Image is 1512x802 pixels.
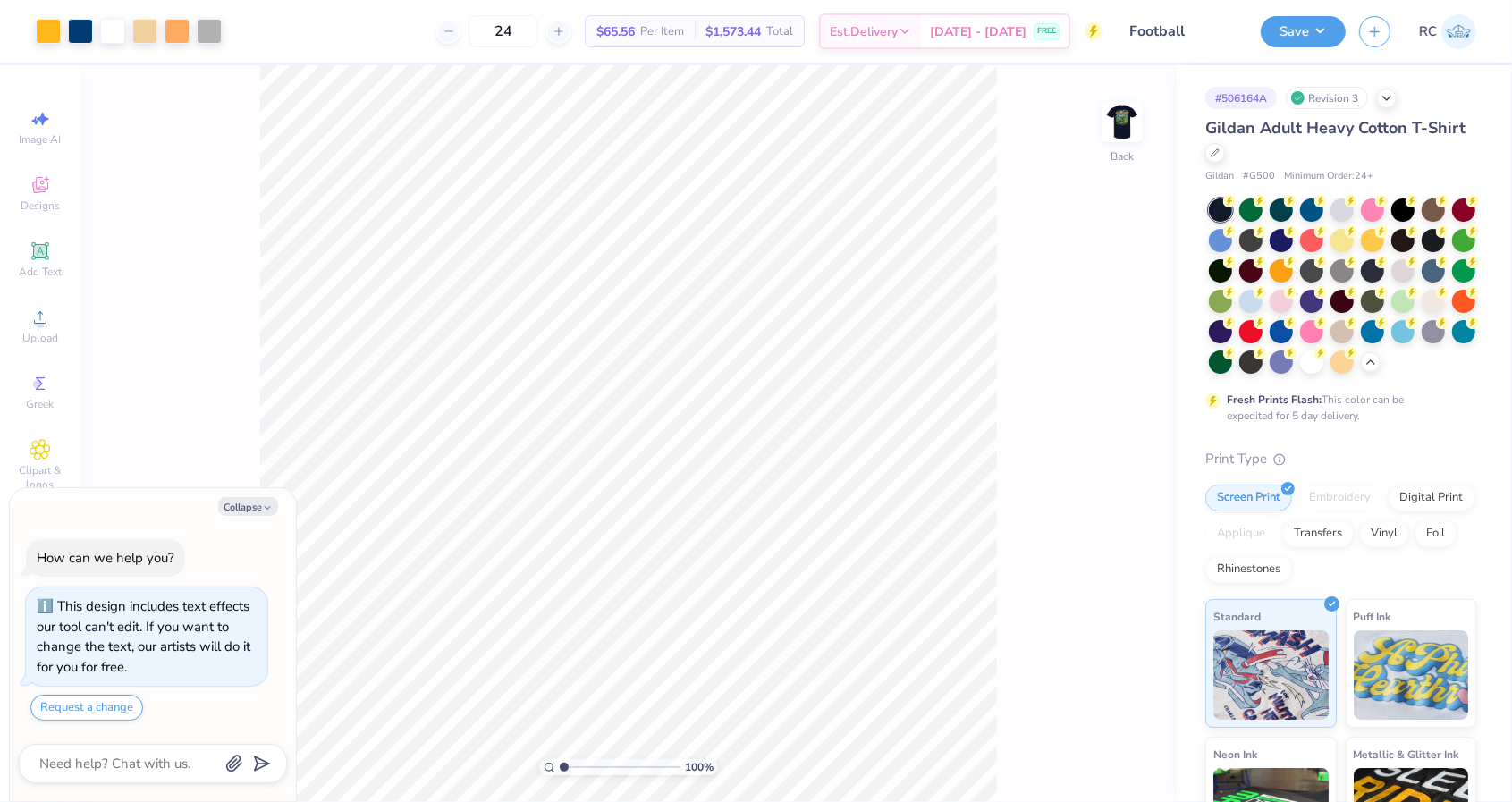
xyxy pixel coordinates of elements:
[37,549,174,567] div: How can we help you?
[1037,25,1056,38] span: FREE
[1354,630,1469,720] img: Puff Ink
[705,22,761,41] span: $1,573.44
[27,397,55,411] span: Greek
[1243,169,1275,184] span: # G500
[1354,607,1391,626] span: Puff Ink
[1354,745,1459,764] span: Metallic & Glitter Ink
[9,463,72,492] span: Clipart & logos
[640,22,684,41] span: Per Item
[1261,16,1346,47] button: Save
[218,497,278,516] button: Collapse
[1205,449,1476,469] div: Print Type
[930,22,1026,41] span: [DATE] - [DATE]
[19,265,62,279] span: Add Text
[30,695,143,721] button: Request a change
[766,22,793,41] span: Total
[1213,630,1329,720] img: Standard
[1111,148,1134,165] div: Back
[596,22,635,41] span: $65.56
[1441,14,1476,49] img: Rylee Cheney
[1205,520,1277,547] div: Applique
[37,597,250,676] div: This design includes text effects our tool can't edit. If you want to change the text, our artist...
[1419,14,1476,49] a: RC
[1388,485,1474,511] div: Digital Print
[1415,520,1457,547] div: Foil
[1205,87,1277,109] div: # 506164A
[1286,87,1368,109] div: Revision 3
[1213,607,1261,626] span: Standard
[685,759,714,775] span: 100 %
[20,132,62,147] span: Image AI
[469,15,538,47] input: – –
[1205,485,1292,511] div: Screen Print
[1419,21,1437,42] span: RC
[1282,520,1354,547] div: Transfers
[1297,485,1382,511] div: Embroidery
[1227,393,1322,407] strong: Fresh Prints Flash:
[1205,169,1234,184] span: Gildan
[1205,117,1466,139] span: Gildan Adult Heavy Cotton T-Shirt
[1359,520,1409,547] div: Vinyl
[22,331,58,345] span: Upload
[1213,745,1257,764] span: Neon Ink
[1104,104,1140,139] img: Back
[21,198,60,213] span: Designs
[1227,392,1447,424] div: This color can be expedited for 5 day delivery.
[830,22,898,41] span: Est. Delivery
[1284,169,1373,184] span: Minimum Order: 24 +
[1116,13,1247,49] input: Untitled Design
[1205,556,1292,583] div: Rhinestones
